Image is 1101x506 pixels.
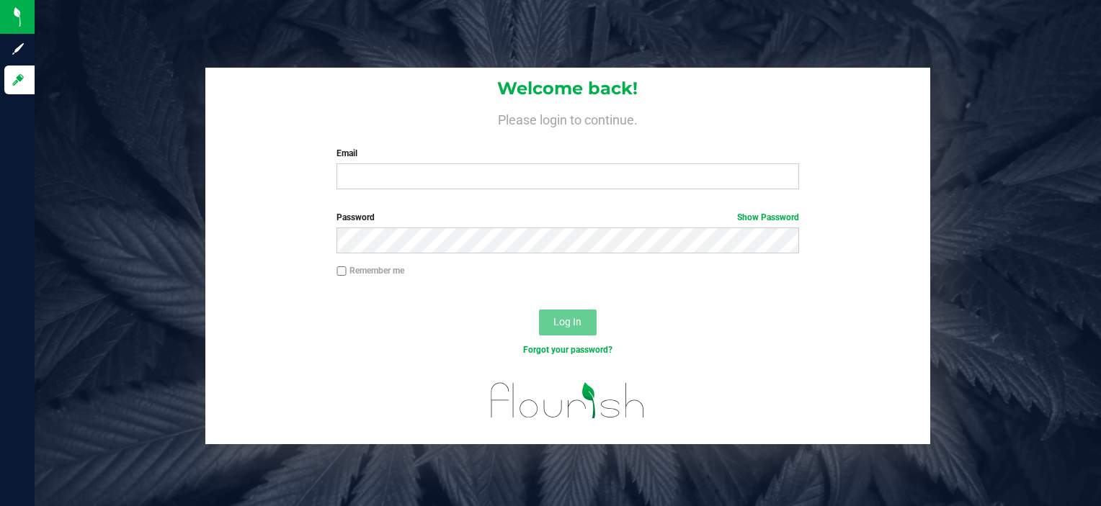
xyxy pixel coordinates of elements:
h4: Please login to continue. [205,109,931,127]
span: Log In [553,316,581,327]
inline-svg: Sign up [11,42,25,56]
label: Remember me [336,264,404,277]
a: Show Password [737,212,799,222]
button: Log In [539,310,597,335]
img: flourish_logo.svg [477,371,659,430]
label: Email [336,147,798,160]
inline-svg: Log in [11,73,25,87]
h1: Welcome back! [205,79,931,98]
input: Remember me [336,266,347,276]
a: Forgot your password? [523,345,612,355]
span: Password [336,212,375,222]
